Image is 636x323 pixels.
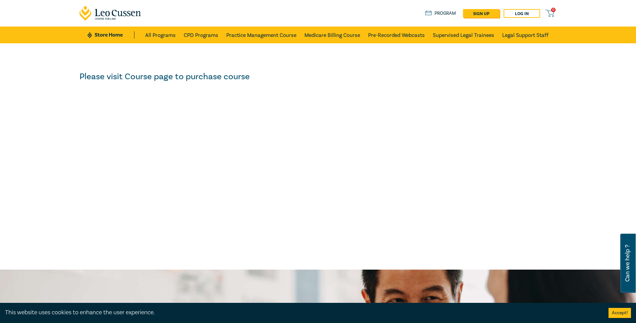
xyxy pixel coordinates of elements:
[609,308,631,318] button: Accept cookies
[551,8,556,12] span: 0
[433,27,494,43] a: Supervised Legal Trainees
[502,27,548,43] a: Legal Support Staff
[624,238,631,289] span: Can we help ?
[463,9,500,18] a: sign up
[368,27,425,43] a: Pre-Recorded Webcasts
[79,72,557,81] h3: Please visit Course page to purchase course
[88,31,134,39] a: Store Home
[425,10,456,17] a: Program
[226,27,296,43] a: Practice Management Course
[145,27,176,43] a: All Programs
[504,9,540,18] a: Log in
[304,27,360,43] a: Medicare Billing Course
[5,308,598,317] div: This website uses cookies to enhance the user experience.
[184,27,218,43] a: CPD Programs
